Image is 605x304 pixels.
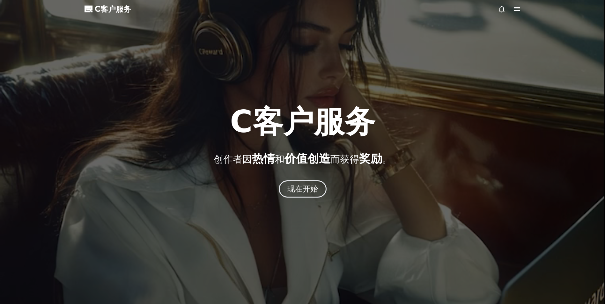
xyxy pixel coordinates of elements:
a: C客户服务 [85,4,131,14]
h1: C客户服务 [230,106,375,137]
a: 现在开始 [279,187,327,193]
font: 现在开始 [287,185,318,193]
button: 现在开始 [279,180,327,198]
span: C客户服务 [95,4,131,14]
span: 奖励 [359,152,382,165]
span: 价值创造 [284,152,330,165]
font: 创作者因 和 而获得 。 [214,154,392,165]
span: 热情 [252,152,275,165]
